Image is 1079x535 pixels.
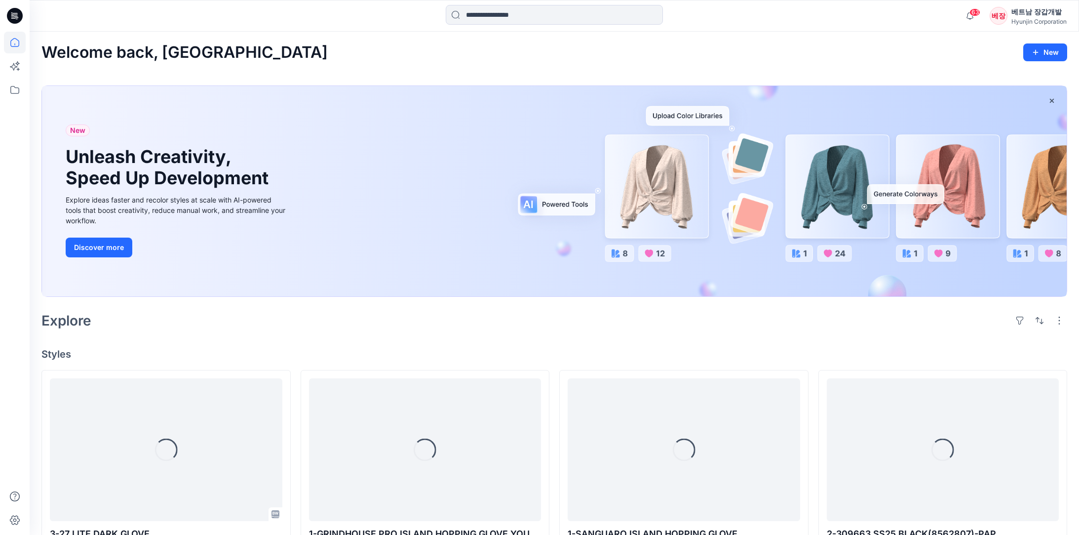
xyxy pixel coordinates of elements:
[969,8,980,16] span: 63
[66,238,288,257] a: Discover more
[66,146,273,189] h1: Unleash Creativity, Speed Up Development
[41,313,91,329] h2: Explore
[66,195,288,226] div: Explore ideas faster and recolor styles at scale with AI-powered tools that boost creativity, red...
[70,124,85,136] span: New
[1023,43,1067,61] button: New
[41,43,328,62] h2: Welcome back, [GEOGRAPHIC_DATA]
[66,238,132,257] button: Discover more
[990,7,1007,25] div: 베장
[1011,18,1067,25] div: Hyunjin Corporation
[1011,6,1067,18] div: 베트남 장갑개발
[41,348,1067,360] h4: Styles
